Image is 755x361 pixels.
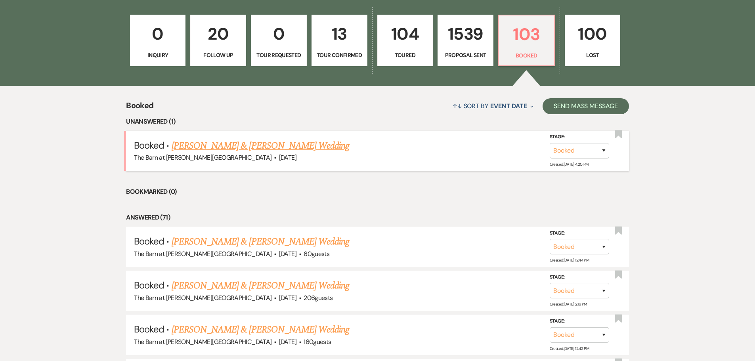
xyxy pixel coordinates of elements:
span: 206 guests [304,294,333,302]
span: 60 guests [304,250,329,258]
span: Booked [134,279,164,291]
span: Booked [126,99,153,117]
span: Booked [134,235,164,247]
p: Booked [504,51,549,60]
a: 0Tour Requested [251,15,307,66]
label: Stage: [550,317,609,326]
p: 103 [504,21,549,48]
span: Created: [DATE] 4:20 PM [550,162,589,167]
li: Answered (71) [126,212,629,223]
p: 104 [382,21,428,47]
p: Inquiry [135,51,181,59]
button: Send Mass Message [543,98,629,114]
p: Tour Requested [256,51,302,59]
a: 13Tour Confirmed [312,15,367,66]
span: The Barn at [PERSON_NAME][GEOGRAPHIC_DATA] [134,338,271,346]
p: Lost [570,51,615,59]
a: 104Toured [377,15,433,66]
p: 20 [195,21,241,47]
span: [DATE] [279,250,296,258]
span: Created: [DATE] 2:16 PM [550,302,587,307]
span: Booked [134,139,164,151]
label: Stage: [550,273,609,282]
span: The Barn at [PERSON_NAME][GEOGRAPHIC_DATA] [134,294,271,302]
label: Stage: [550,133,609,141]
a: 20Follow Up [190,15,246,66]
span: [DATE] [279,338,296,346]
p: Proposal Sent [443,51,488,59]
a: [PERSON_NAME] & [PERSON_NAME] Wedding [172,323,349,337]
a: [PERSON_NAME] & [PERSON_NAME] Wedding [172,235,349,249]
a: 0Inquiry [130,15,186,66]
p: Tour Confirmed [317,51,362,59]
span: Booked [134,323,164,335]
a: 103Booked [498,15,555,66]
li: Unanswered (1) [126,117,629,127]
span: ↑↓ [453,102,462,110]
span: [DATE] [279,294,296,302]
span: Event Date [490,102,527,110]
span: [DATE] [279,153,296,162]
span: 160 guests [304,338,331,346]
span: The Barn at [PERSON_NAME][GEOGRAPHIC_DATA] [134,250,271,258]
a: [PERSON_NAME] & [PERSON_NAME] Wedding [172,139,349,153]
span: Created: [DATE] 12:44 PM [550,258,589,263]
label: Stage: [550,229,609,238]
li: Bookmarked (0) [126,187,629,197]
p: 0 [256,21,302,47]
p: Toured [382,51,428,59]
span: Created: [DATE] 12:42 PM [550,346,589,351]
p: 13 [317,21,362,47]
button: Sort By Event Date [449,96,537,117]
a: 1539Proposal Sent [438,15,493,66]
p: Follow Up [195,51,241,59]
p: 1539 [443,21,488,47]
p: 100 [570,21,615,47]
span: The Barn at [PERSON_NAME][GEOGRAPHIC_DATA] [134,153,271,162]
a: 100Lost [565,15,621,66]
p: 0 [135,21,181,47]
a: [PERSON_NAME] & [PERSON_NAME] Wedding [172,279,349,293]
